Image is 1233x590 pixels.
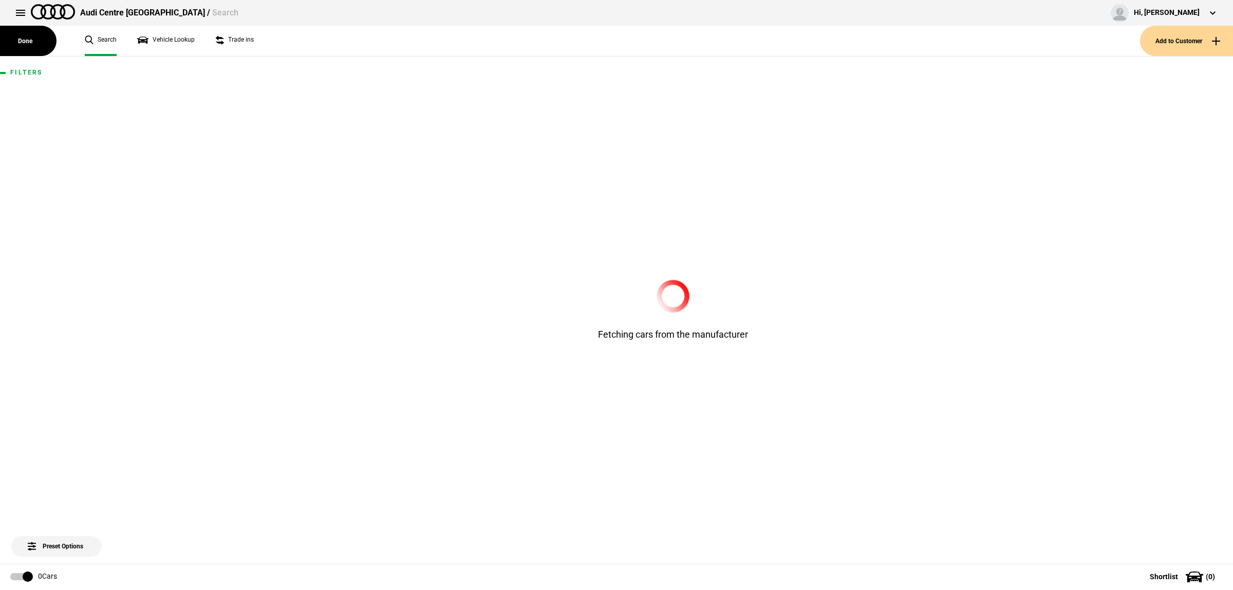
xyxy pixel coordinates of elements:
span: Shortlist [1150,573,1178,580]
button: Shortlist(0) [1134,564,1233,589]
div: Audi Centre [GEOGRAPHIC_DATA] / [80,7,238,19]
a: Search [85,26,117,56]
a: Trade ins [215,26,254,56]
div: 0 Cars [38,571,57,582]
h1: Filters [10,69,103,76]
span: Search [212,8,238,17]
div: Fetching cars from the manufacturer [545,280,801,341]
button: Add to Customer [1140,26,1233,56]
span: ( 0 ) [1206,573,1215,580]
div: Hi, [PERSON_NAME] [1134,8,1200,18]
img: audi.png [31,4,75,20]
span: Preset Options [30,530,83,550]
a: Vehicle Lookup [137,26,195,56]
